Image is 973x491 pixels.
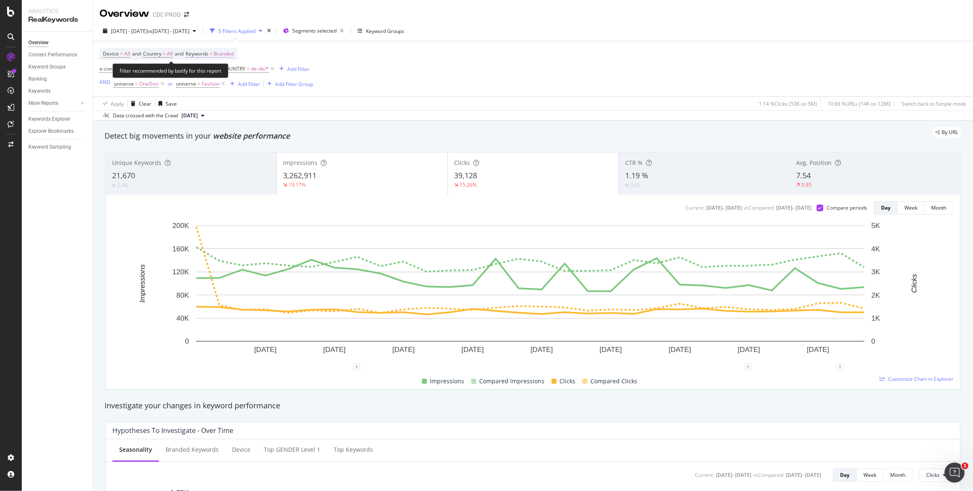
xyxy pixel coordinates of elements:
[827,100,891,107] div: 10.66 % URLs ( 14K on 128K )
[924,201,953,215] button: Month
[776,204,812,211] div: [DATE] - [DATE]
[135,80,138,87] span: =
[807,346,830,354] text: [DATE]
[28,143,71,152] div: Keyword Sampling
[166,445,219,454] div: Branded Keywords
[103,50,119,57] span: Device
[100,97,124,110] button: Apply
[334,445,373,454] div: Top Keywords
[112,63,228,78] div: Filter recommended by botify for this report
[28,51,87,59] a: Content Performance
[209,50,212,57] span: =
[289,181,306,188] div: 19.17%
[871,268,880,276] text: 3K
[888,375,953,382] span: Customize Chart in Explorer
[430,376,465,386] span: Impressions
[625,159,643,167] span: CTR %
[28,7,86,15] div: Analytics
[28,15,86,25] div: RealKeywords
[919,468,953,482] button: Clicks
[796,170,811,180] span: 7.54
[28,38,49,47] div: Overview
[176,314,189,322] text: 40K
[931,204,946,211] div: Month
[175,50,184,57] span: and
[28,75,47,84] div: Ranking
[28,87,51,96] div: Keywords
[112,426,233,435] div: Hypotheses to Investigate - Over Time
[890,471,905,478] div: Month
[28,127,87,136] a: Explorer Bookmarks
[898,201,924,215] button: Week
[28,99,58,108] div: More Reports
[880,375,953,382] a: Customize Chart in Explorer
[114,80,134,87] span: universe
[112,221,948,367] svg: A chart.
[857,468,884,482] button: Week
[172,222,189,230] text: 200K
[139,100,151,107] div: Clear
[178,111,208,121] button: [DATE]
[132,50,141,57] span: and
[148,28,189,35] span: vs [DATE] - [DATE]
[884,468,912,482] button: Month
[716,471,751,478] div: [DATE] - [DATE]
[287,66,309,73] div: Add Filter
[232,445,250,454] div: Device
[105,400,961,411] div: Investigate your changes in keyword performance
[186,50,208,57] span: Keywords
[881,204,891,211] div: Day
[871,291,880,299] text: 2K
[454,159,470,167] span: Clicks
[111,28,148,35] span: [DATE] - [DATE]
[197,80,200,87] span: =
[323,346,346,354] text: [DATE]
[138,264,146,303] text: Impressions
[625,184,628,187] img: Equal
[600,346,622,354] text: [DATE]
[280,24,347,38] button: Segments selected
[460,181,477,188] div: 15.26%
[863,471,876,478] div: Week
[833,468,857,482] button: Day
[28,99,78,108] a: More Reports
[100,7,149,21] div: Overview
[738,346,760,354] text: [DATE]
[238,81,260,88] div: Add Filter
[759,100,817,107] div: 1.14 % Clicks ( 53K on 5M )
[743,204,774,211] div: vs Compared :
[366,28,404,35] div: Keyword Groups
[531,346,553,354] text: [DATE]
[28,63,66,71] div: Keyword Groups
[143,50,161,57] span: Country
[227,79,260,89] button: Add Filter
[172,245,189,253] text: 160K
[283,170,317,180] span: 3,262,911
[202,78,220,90] span: Fashion
[745,363,751,370] div: 1
[910,274,918,293] text: Clicks
[898,97,966,110] button: Switch back to Simple mode
[128,97,151,110] button: Clear
[28,143,87,152] a: Keyword Sampling
[113,112,178,119] div: Data crossed with the Crawl
[28,127,74,136] div: Explorer Bookmarks
[184,12,189,18] div: arrow-right-arrow-left
[28,115,87,124] a: Keywords Explorer
[945,463,965,483] iframe: Intercom live chat
[901,100,966,107] div: Switch back to Simple mode
[392,346,415,354] text: [DATE]
[120,50,123,57] span: =
[100,65,129,72] span: e-commerce
[591,376,638,386] span: Compared Clicks
[254,346,277,354] text: [DATE]
[283,159,317,167] span: Impressions
[218,28,255,35] div: 5 Filters Applied
[786,471,821,478] div: [DATE] - [DATE]
[802,181,812,188] div: 0.85
[168,80,173,88] button: or
[625,170,648,180] span: 1.19 %
[153,10,181,19] div: CDC PROD
[163,50,166,57] span: =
